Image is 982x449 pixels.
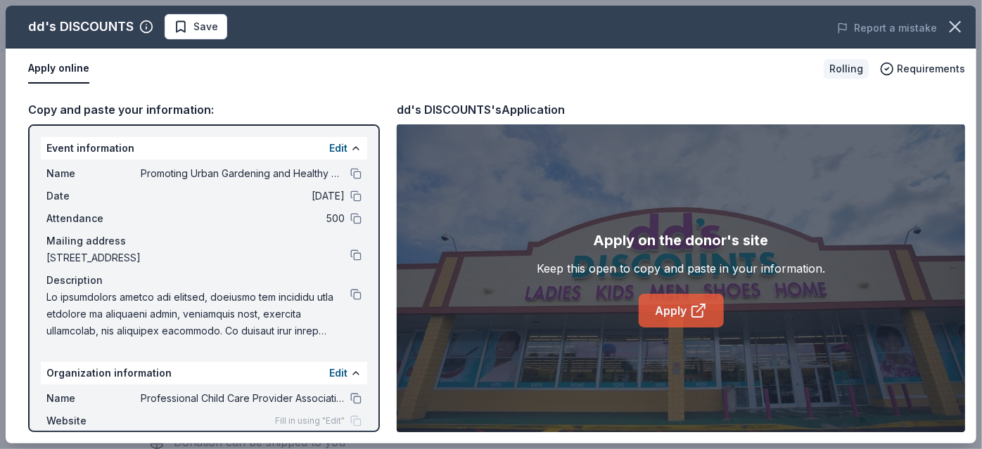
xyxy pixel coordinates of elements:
[28,15,134,38] div: dd's DISCOUNTS
[141,188,345,204] span: [DATE]
[897,60,965,77] span: Requirements
[46,412,141,429] span: Website
[28,54,89,84] button: Apply online
[275,415,345,427] span: Fill in using "Edit"
[329,140,347,157] button: Edit
[837,20,937,37] button: Report a mistake
[46,165,141,182] span: Name
[46,233,362,249] div: Mailing address
[46,289,350,339] span: Lo ipsumdolors ametco adi elitsed, doeiusmo tem incididu utla etdolore ma aliquaeni admin, veniam...
[594,229,769,252] div: Apply on the donor's site
[329,365,347,382] button: Edit
[141,390,345,407] span: Professional Child Care Provider Association
[46,272,362,289] div: Description
[397,100,565,119] div: dd's DISCOUNTS's Application
[46,249,350,266] span: [STREET_ADDRESS]
[46,210,141,227] span: Attendance
[537,260,825,277] div: Keep this open to copy and paste in your information.
[824,59,869,79] div: Rolling
[165,14,227,39] button: Save
[41,362,367,384] div: Organization information
[193,18,218,35] span: Save
[41,137,367,160] div: Event information
[639,294,724,327] a: Apply
[141,165,345,182] span: Promoting Urban Gardening and Healthy Eating
[46,390,141,407] span: Name
[880,60,965,77] button: Requirements
[28,100,380,119] div: Copy and paste your information:
[46,188,141,204] span: Date
[141,210,345,227] span: 500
